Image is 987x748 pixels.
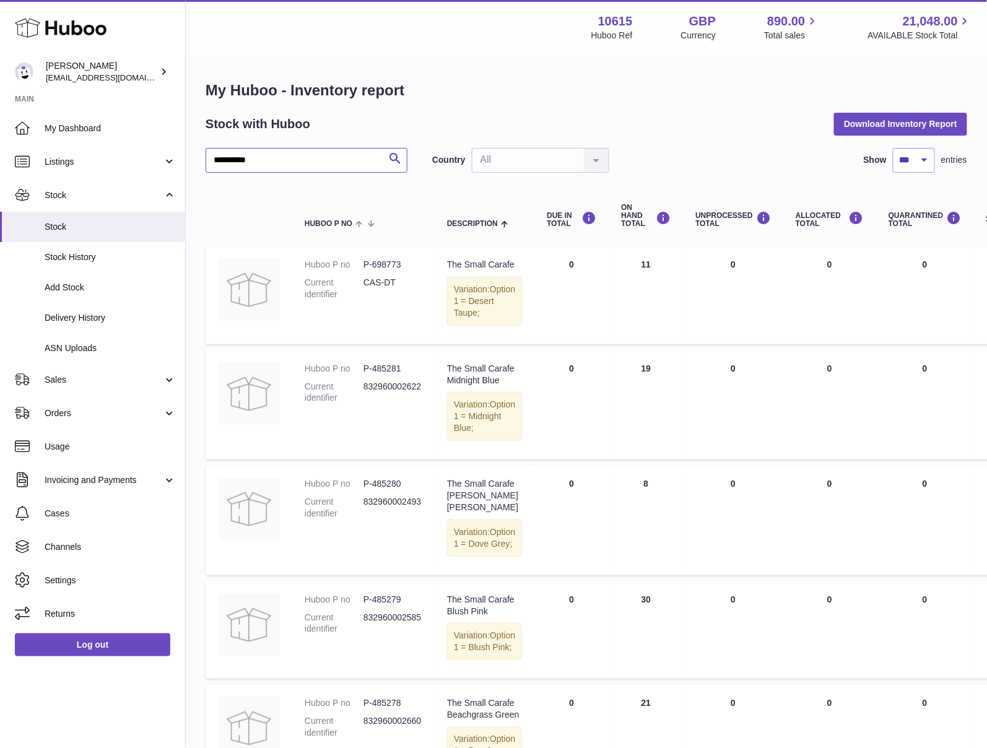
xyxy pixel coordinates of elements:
[447,594,522,617] div: The Small Carafe Blush Pink
[363,381,422,404] dd: 832960002622
[681,30,716,41] div: Currency
[15,633,170,656] a: Log out
[867,30,972,41] span: AVAILABLE Stock Total
[15,63,33,81] img: fulfillment@fable.com
[923,698,928,708] span: 0
[305,259,363,271] dt: Huboo P no
[689,13,716,30] strong: GBP
[834,113,967,135] button: Download Inventory Report
[867,13,972,41] a: 21,048.00 AVAILABLE Stock Total
[941,154,967,166] span: entries
[447,363,522,386] div: The Small Carafe Midnight Blue
[447,520,522,557] div: Variation:
[547,211,596,228] div: DUE IN TOTAL
[923,594,928,604] span: 0
[534,350,609,459] td: 0
[305,594,363,606] dt: Huboo P no
[447,478,522,513] div: The Small Carafe [PERSON_NAME] [PERSON_NAME]
[363,496,422,520] dd: 832960002493
[889,211,962,228] div: QUARANTINED Total
[45,441,176,453] span: Usage
[447,697,522,721] div: The Small Carafe Beachgrass Green
[432,154,466,166] label: Country
[218,259,280,321] img: product image
[534,246,609,344] td: 0
[46,60,157,84] div: [PERSON_NAME]
[454,284,515,318] span: Option 1 = Desert Taupe;
[305,612,363,635] dt: Current identifier
[206,80,967,100] h1: My Huboo - Inventory report
[454,527,515,549] span: Option 1 = Dove Grey;
[218,363,280,425] img: product image
[447,220,498,228] span: Description
[454,399,515,433] span: Option 1 = Midnight Blue;
[447,259,522,271] div: The Small Carafe
[695,211,771,228] div: UNPROCESSED Total
[363,478,422,490] dd: P-485280
[447,623,522,660] div: Variation:
[903,13,958,30] span: 21,048.00
[45,189,163,201] span: Stock
[609,581,683,679] td: 30
[764,30,819,41] span: Total sales
[305,697,363,709] dt: Huboo P no
[305,381,363,404] dt: Current identifier
[598,13,633,30] strong: 10615
[363,697,422,709] dd: P-485278
[363,277,422,300] dd: CAS-DT
[923,259,928,269] span: 0
[45,474,163,486] span: Invoicing and Payments
[45,156,163,168] span: Listings
[447,392,522,441] div: Variation:
[45,282,176,294] span: Add Stock
[218,594,280,656] img: product image
[305,478,363,490] dt: Huboo P no
[621,204,671,228] div: ON HAND Total
[923,479,928,489] span: 0
[447,277,522,326] div: Variation:
[45,123,176,134] span: My Dashboard
[534,466,609,575] td: 0
[683,466,783,575] td: 0
[683,246,783,344] td: 0
[783,350,876,459] td: 0
[305,277,363,300] dt: Current identifier
[363,259,422,271] dd: P-698773
[363,363,422,375] dd: P-485281
[609,246,683,344] td: 11
[45,575,176,586] span: Settings
[45,342,176,354] span: ASN Uploads
[305,715,363,739] dt: Current identifier
[864,154,887,166] label: Show
[591,30,633,41] div: Huboo Ref
[609,350,683,459] td: 19
[218,478,280,540] img: product image
[764,13,819,41] a: 890.00 Total sales
[305,496,363,520] dt: Current identifier
[45,221,176,233] span: Stock
[363,715,422,739] dd: 832960002660
[796,211,864,228] div: ALLOCATED Total
[783,246,876,344] td: 0
[767,13,805,30] span: 890.00
[46,72,182,82] span: [EMAIL_ADDRESS][DOMAIN_NAME]
[45,608,176,620] span: Returns
[45,312,176,324] span: Delivery History
[305,363,363,375] dt: Huboo P no
[363,612,422,635] dd: 832960002585
[363,594,422,606] dd: P-485279
[534,581,609,679] td: 0
[783,466,876,575] td: 0
[609,466,683,575] td: 8
[45,508,176,520] span: Cases
[923,363,928,373] span: 0
[206,116,310,133] h2: Stock with Huboo
[45,251,176,263] span: Stock History
[683,350,783,459] td: 0
[45,374,163,386] span: Sales
[305,220,352,228] span: Huboo P no
[783,581,876,679] td: 0
[45,541,176,553] span: Channels
[683,581,783,679] td: 0
[45,407,163,419] span: Orders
